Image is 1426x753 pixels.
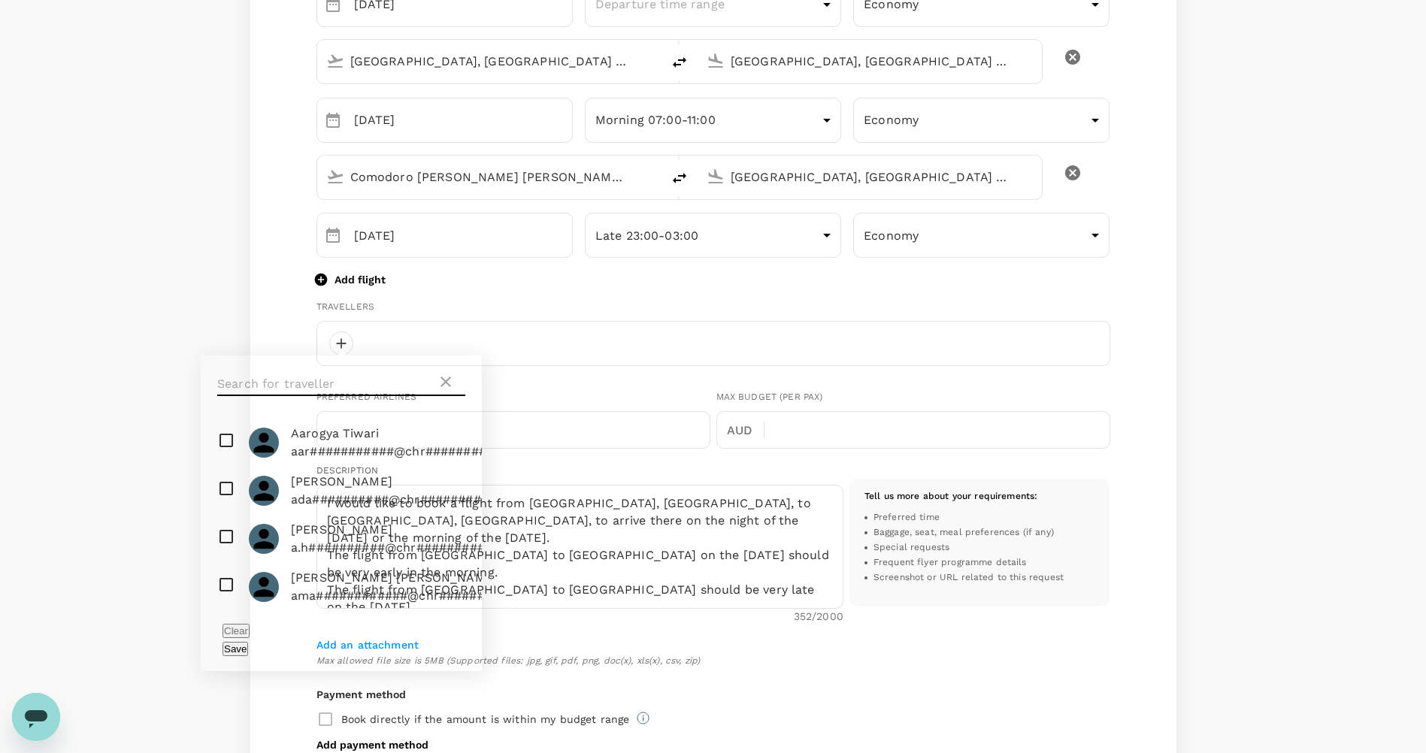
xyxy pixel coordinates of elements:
span: Max allowed file size is 5MB (Supported files: jpg, gif, pdf, png, doc(x), xls(x), csv, zip) [316,654,1110,669]
button: Clear [223,624,250,638]
button: Open [651,59,654,62]
input: Depart from [350,50,630,73]
p: 352 /2000 [794,609,843,624]
input: Going to [731,165,1010,189]
button: Add flight [316,272,386,287]
button: Choose date, selected date is Sep 14, 2025 [318,220,348,250]
div: Economy [853,101,1110,139]
span: Frequent flyer programme details [873,555,1027,570]
input: Travel date [354,98,573,143]
button: delete [1055,39,1091,75]
input: Search for traveller [217,372,437,396]
textarea: I would like to book a flight from [GEOGRAPHIC_DATA], [GEOGRAPHIC_DATA], to [GEOGRAPHIC_DATA], [G... [316,485,843,609]
button: Open [1031,59,1034,62]
div: Morning 07:00-11:00 [585,101,841,139]
p: AUD [727,422,764,440]
button: delete [1055,155,1091,191]
p: Book directly if the amount is within my budget range [341,712,630,727]
span: Special requests [873,540,949,555]
div: Late 23:00-03:00 [585,216,841,254]
h6: Payment method [316,687,1110,703]
input: Going to [731,50,1010,73]
input: Travel date [354,213,573,258]
button: Choose date, selected date is Sep 12, 2025 [318,105,348,135]
div: Economy [853,216,1110,254]
p: Add flight [335,272,386,287]
div: Travellers [316,300,1110,315]
button: Add payment method [316,737,428,752]
span: Preferred time [873,510,940,525]
button: Save [223,642,248,656]
button: Open [651,175,654,178]
span: Tell us more about your requirements : [864,491,1038,501]
button: Open [1031,175,1034,178]
div: Max Budget (per pax) [716,390,1110,405]
iframe: Button to launch messaging window [12,693,60,741]
span: Screenshot or URL related to this request [873,570,1064,585]
button: delete [662,160,698,196]
span: Baggage, seat, meal preferences (if any) [873,525,1054,540]
input: Depart from [350,165,630,189]
div: Preferred Airlines [316,390,710,405]
button: delete [662,44,698,80]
